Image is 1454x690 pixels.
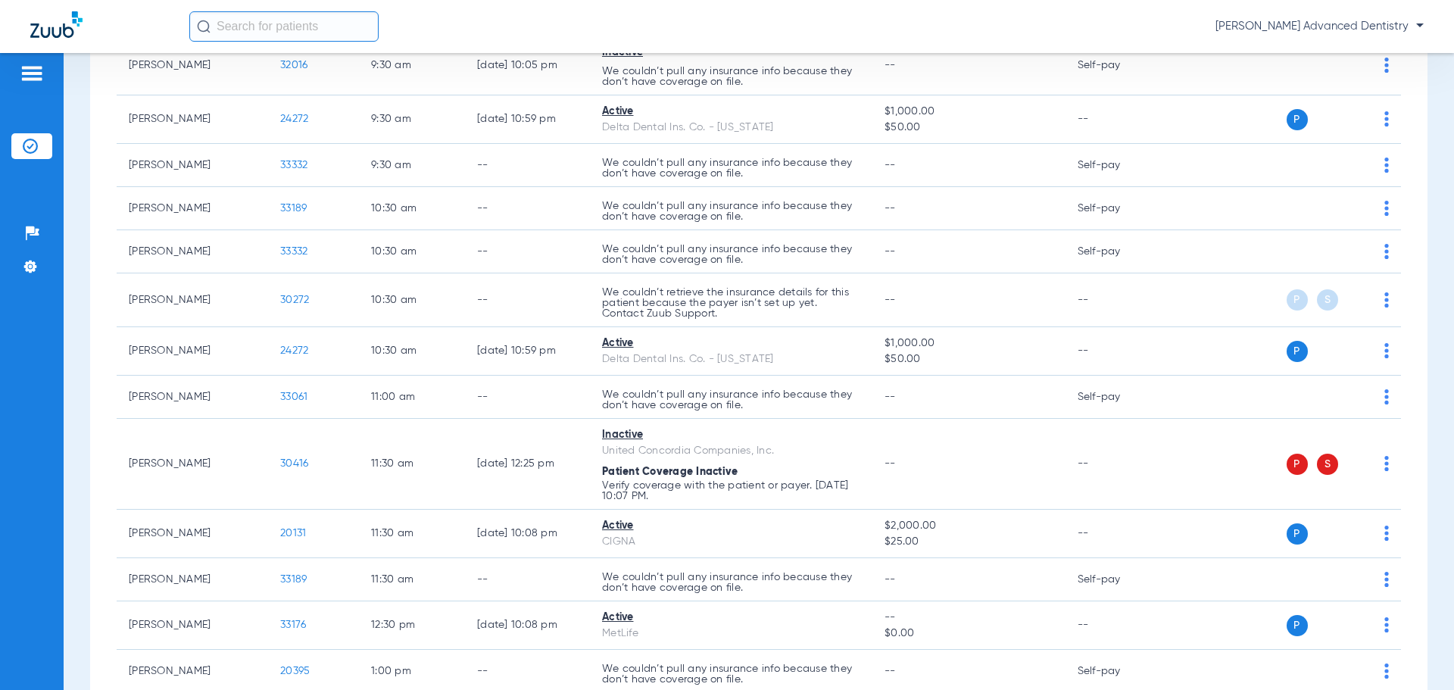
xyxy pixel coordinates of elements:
[885,458,896,469] span: --
[197,20,211,33] img: Search Icon
[885,104,1053,120] span: $1,000.00
[602,572,860,593] p: We couldn’t pull any insurance info because they don’t have coverage on file.
[1066,510,1168,558] td: --
[280,114,308,124] span: 24272
[117,187,268,230] td: [PERSON_NAME]
[885,60,896,70] span: --
[1287,109,1308,130] span: P
[280,392,307,402] span: 33061
[465,327,590,376] td: [DATE] 10:59 PM
[1384,292,1389,308] img: group-dot-blue.svg
[465,376,590,419] td: --
[885,246,896,257] span: --
[1066,558,1168,601] td: Self-pay
[1384,158,1389,173] img: group-dot-blue.svg
[465,558,590,601] td: --
[602,104,860,120] div: Active
[465,230,590,273] td: --
[1317,454,1338,475] span: S
[280,295,309,305] span: 30272
[602,351,860,367] div: Delta Dental Ins. Co. - [US_STATE]
[117,327,268,376] td: [PERSON_NAME]
[1066,601,1168,650] td: --
[602,480,860,501] p: Verify coverage with the patient or payer. [DATE] 10:07 PM.
[1287,615,1308,636] span: P
[1287,454,1308,475] span: P
[465,36,590,95] td: [DATE] 10:05 PM
[1384,111,1389,126] img: group-dot-blue.svg
[602,443,860,459] div: United Concordia Companies, Inc.
[885,626,1053,642] span: $0.00
[885,203,896,214] span: --
[885,351,1053,367] span: $50.00
[885,295,896,305] span: --
[602,336,860,351] div: Active
[117,419,268,510] td: [PERSON_NAME]
[885,574,896,585] span: --
[885,160,896,170] span: --
[30,11,83,38] img: Zuub Logo
[602,663,860,685] p: We couldn’t pull any insurance info because they don’t have coverage on file.
[885,518,1053,534] span: $2,000.00
[602,518,860,534] div: Active
[117,601,268,650] td: [PERSON_NAME]
[280,458,308,469] span: 30416
[465,419,590,510] td: [DATE] 12:25 PM
[359,419,465,510] td: 11:30 AM
[465,510,590,558] td: [DATE] 10:08 PM
[359,510,465,558] td: 11:30 AM
[20,64,44,83] img: hamburger-icon
[465,601,590,650] td: [DATE] 10:08 PM
[359,376,465,419] td: 11:00 AM
[117,273,268,327] td: [PERSON_NAME]
[602,427,860,443] div: Inactive
[602,158,860,179] p: We couldn’t pull any insurance info because they don’t have coverage on file.
[1066,376,1168,419] td: Self-pay
[1384,244,1389,259] img: group-dot-blue.svg
[359,601,465,650] td: 12:30 PM
[602,534,860,550] div: CIGNA
[885,392,896,402] span: --
[465,144,590,187] td: --
[280,160,307,170] span: 33332
[359,187,465,230] td: 10:30 AM
[359,230,465,273] td: 10:30 AM
[1066,187,1168,230] td: Self-pay
[359,144,465,187] td: 9:30 AM
[1066,327,1168,376] td: --
[280,620,306,630] span: 33176
[280,246,307,257] span: 33332
[602,610,860,626] div: Active
[885,610,1053,626] span: --
[602,626,860,642] div: MetLife
[1215,19,1424,34] span: [PERSON_NAME] Advanced Dentistry
[359,95,465,144] td: 9:30 AM
[1066,95,1168,144] td: --
[280,60,307,70] span: 32016
[1066,36,1168,95] td: Self-pay
[280,203,307,214] span: 33189
[117,144,268,187] td: [PERSON_NAME]
[1066,144,1168,187] td: Self-pay
[359,558,465,601] td: 11:30 AM
[1287,523,1308,545] span: P
[359,36,465,95] td: 9:30 AM
[602,244,860,265] p: We couldn’t pull any insurance info because they don’t have coverage on file.
[1384,58,1389,73] img: group-dot-blue.svg
[1378,617,1454,690] iframe: Chat Widget
[1066,273,1168,327] td: --
[602,389,860,411] p: We couldn’t pull any insurance info because they don’t have coverage on file.
[602,120,860,136] div: Delta Dental Ins. Co. - [US_STATE]
[465,187,590,230] td: --
[602,66,860,87] p: We couldn’t pull any insurance info because they don’t have coverage on file.
[1287,341,1308,362] span: P
[280,345,308,356] span: 24272
[1287,289,1308,311] span: P
[189,11,379,42] input: Search for patients
[1384,201,1389,216] img: group-dot-blue.svg
[117,510,268,558] td: [PERSON_NAME]
[117,558,268,601] td: [PERSON_NAME]
[1384,343,1389,358] img: group-dot-blue.svg
[280,528,306,539] span: 20131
